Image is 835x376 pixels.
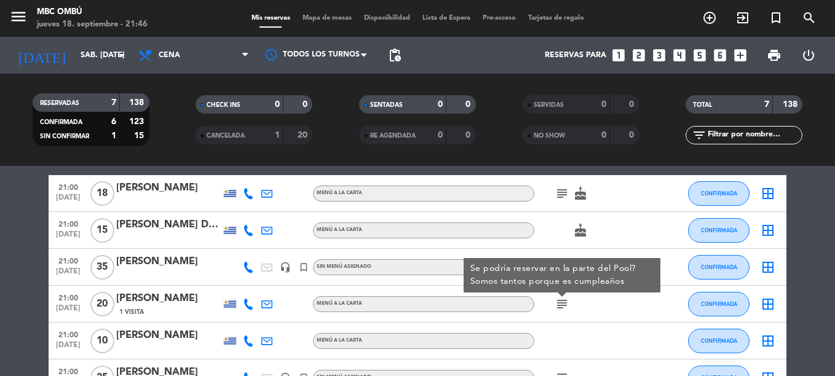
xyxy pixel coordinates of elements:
i: looks_6 [712,47,728,63]
span: Cena [159,51,180,60]
strong: 15 [134,131,146,140]
strong: 1 [111,131,116,140]
div: [PERSON_NAME] De los [PERSON_NAME] [116,217,221,233]
i: turned_in_not [298,262,309,273]
div: jueves 18. septiembre - 21:46 [37,18,148,31]
i: add_box [732,47,748,63]
i: cake [573,223,588,238]
span: 21:00 [53,290,84,304]
strong: 1 [275,131,280,139]
span: CONFIRMADA [40,119,82,125]
span: Mis reservas [245,15,296,22]
div: [PERSON_NAME] [116,180,221,196]
button: CONFIRMADA [688,329,750,353]
strong: 7 [111,98,116,107]
span: CONFIRMADA [701,300,737,307]
strong: 0 [438,131,443,139]
span: Tarjetas de regalo [522,15,590,22]
strong: 0 [275,100,280,109]
div: [PERSON_NAME] [116,291,221,307]
span: MENÚ A LA CARTA [317,190,362,195]
i: border_all [761,223,775,238]
strong: 0 [303,100,310,109]
span: CONFIRMADA [701,264,737,270]
span: 35 [90,255,114,280]
span: 21:00 [53,216,84,230]
strong: 138 [783,100,800,109]
span: Sin menú asignado [317,264,371,269]
i: add_circle_outline [702,10,717,25]
strong: 0 [601,100,606,109]
strong: 0 [629,100,636,109]
span: [DATE] [53,230,84,245]
span: 18 [90,181,114,206]
button: menu [9,7,28,30]
strong: 7 [764,100,769,109]
span: NO SHOW [534,133,565,139]
strong: 0 [438,100,443,109]
i: menu [9,7,28,26]
span: Lista de Espera [416,15,477,22]
button: CONFIRMADA [688,218,750,243]
span: [DATE] [53,194,84,208]
span: 21:00 [53,179,84,194]
i: filter_list [692,128,706,143]
span: Mapa de mesas [296,15,358,22]
strong: 20 [298,131,310,139]
span: RESERVADAS [40,100,79,106]
i: looks_5 [692,47,708,63]
i: subject [555,297,569,311]
span: TOTAL [693,102,712,108]
span: Pre-acceso [477,15,522,22]
span: 20 [90,292,114,316]
span: CHECK INS [207,102,240,108]
span: CONFIRMADA [701,227,737,233]
i: exit_to_app [735,10,750,25]
i: border_all [761,297,775,311]
span: SIN CONFIRMAR [40,133,89,139]
strong: 0 [465,131,473,139]
i: search [802,10,817,25]
span: MENÚ A LA CARTA [317,301,362,306]
i: looks_one [611,47,627,63]
span: print [767,48,782,63]
i: [DATE] [9,42,74,69]
span: CANCELADA [207,133,245,139]
i: power_settings_new [801,48,816,63]
div: Se podría reservar en la parte del Pool? Somos tantos porque es cumpleaños [470,262,654,288]
i: arrow_drop_down [114,48,129,63]
button: CONFIRMADA [688,181,750,206]
span: 1 Visita [119,307,144,317]
span: 21:00 [53,327,84,341]
div: MBC Ombú [37,6,148,18]
i: border_all [761,334,775,348]
i: subject [555,186,569,201]
div: [PERSON_NAME] [116,327,221,343]
div: LOG OUT [791,37,826,74]
span: 21:00 [53,253,84,267]
span: CONFIRMADA [701,190,737,197]
span: SENTADAS [370,102,403,108]
strong: 138 [129,98,146,107]
input: Filtrar por nombre... [706,128,802,142]
span: 15 [90,218,114,243]
i: turned_in_not [769,10,783,25]
i: looks_3 [651,47,667,63]
strong: 6 [111,117,116,126]
i: border_all [761,260,775,275]
span: Disponibilidad [358,15,416,22]
div: [PERSON_NAME] [116,254,221,270]
span: SERVIDAS [534,102,564,108]
button: CONFIRMADA [688,255,750,280]
i: cake [573,186,588,201]
span: [DATE] [53,341,84,355]
i: border_all [761,186,775,201]
span: Reservas para [545,51,606,60]
span: pending_actions [387,48,402,63]
i: headset_mic [280,262,291,273]
span: CONFIRMADA [701,337,737,344]
span: [DATE] [53,304,84,318]
i: looks_4 [671,47,687,63]
span: MENÚ A LA CARTA [317,227,362,232]
button: CONFIRMADA [688,292,750,316]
